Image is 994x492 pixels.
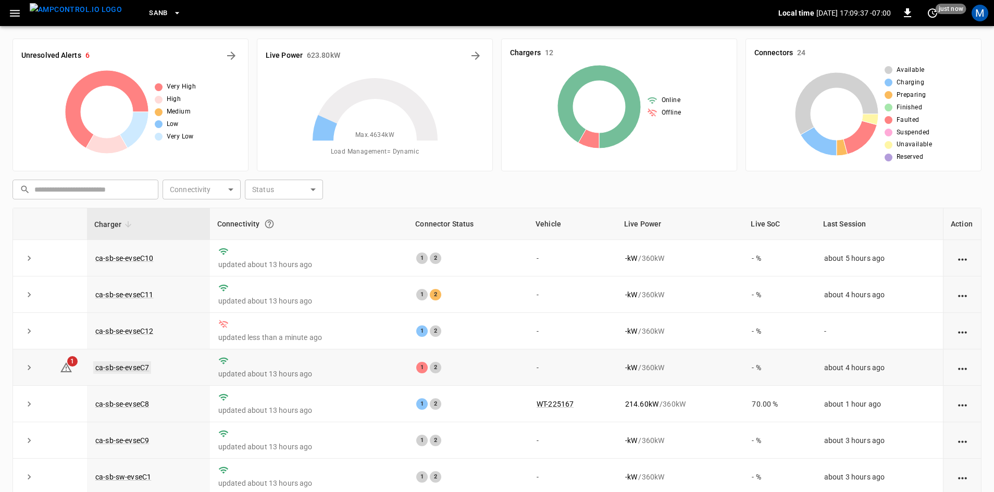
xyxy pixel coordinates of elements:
[85,50,90,61] h6: 6
[95,436,149,445] a: ca-sb-se-evseC9
[956,362,969,373] div: action cell options
[743,240,815,276] td: - %
[430,471,441,483] div: 2
[510,47,541,59] h6: Chargers
[60,363,72,371] a: 1
[95,400,149,408] a: ca-sb-se-evseC8
[662,95,680,106] span: Online
[93,361,151,374] a: ca-sb-se-evseC7
[416,398,428,410] div: 1
[218,369,400,379] p: updated about 13 hours ago
[528,276,617,313] td: -
[416,325,428,337] div: 1
[625,253,735,263] div: / 360 kW
[430,325,441,337] div: 2
[167,132,194,142] span: Very Low
[816,240,943,276] td: about 5 hours ago
[816,208,943,240] th: Last Session
[816,349,943,386] td: about 4 hours ago
[331,147,419,157] span: Load Management = Dynamic
[416,435,428,446] div: 1
[167,94,181,105] span: High
[897,78,924,88] span: Charging
[528,349,617,386] td: -
[778,8,814,18] p: Local time
[416,471,428,483] div: 1
[743,422,815,459] td: - %
[897,140,932,150] span: Unavailable
[625,399,658,409] p: 214.60 kW
[625,362,637,373] p: - kW
[94,218,135,231] span: Charger
[936,4,966,14] span: just now
[537,400,574,408] a: WT-225167
[21,396,37,412] button: expand row
[625,435,735,446] div: / 360 kW
[625,289,637,300] p: - kW
[972,5,988,21] div: profile-icon
[408,208,528,240] th: Connector Status
[21,360,37,375] button: expand row
[218,441,400,452] p: updated about 13 hours ago
[430,253,441,264] div: 2
[218,405,400,415] p: updated about 13 hours ago
[430,398,441,410] div: 2
[30,3,122,16] img: ampcontrol.io logo
[924,5,941,21] button: set refresh interval
[218,296,400,306] p: updated about 13 hours ago
[67,356,78,367] span: 1
[956,326,969,336] div: action cell options
[266,50,303,61] h6: Live Power
[625,326,637,336] p: - kW
[743,349,815,386] td: - %
[545,47,553,59] h6: 12
[625,472,735,482] div: / 360 kW
[467,47,484,64] button: Energy Overview
[167,107,191,117] span: Medium
[528,208,617,240] th: Vehicle
[625,435,637,446] p: - kW
[897,65,925,75] span: Available
[662,108,681,118] span: Offline
[743,313,815,349] td: - %
[95,254,153,262] a: ca-sb-se-evseC10
[743,276,815,313] td: - %
[528,240,617,276] td: -
[430,435,441,446] div: 2
[145,3,185,23] button: SanB
[754,47,793,59] h6: Connectors
[95,473,151,481] a: ca-sb-sw-evseC1
[21,323,37,339] button: expand row
[816,422,943,459] td: about 3 hours ago
[95,291,153,299] a: ca-sb-se-evseC11
[355,130,394,141] span: Max. 4634 kW
[528,313,617,349] td: -
[167,82,196,92] span: Very High
[956,253,969,263] div: action cell options
[218,259,400,270] p: updated about 13 hours ago
[430,362,441,373] div: 2
[217,215,401,233] div: Connectivity
[218,478,400,488] p: updated about 13 hours ago
[943,208,981,240] th: Action
[149,7,168,19] span: SanB
[816,313,943,349] td: -
[625,362,735,373] div: / 360 kW
[416,289,428,300] div: 1
[816,386,943,422] td: about 1 hour ago
[21,287,37,302] button: expand row
[956,435,969,446] div: action cell options
[167,119,179,130] span: Low
[816,8,891,18] p: [DATE] 17:09:37 -07:00
[897,115,920,125] span: Faulted
[416,362,428,373] div: 1
[625,472,637,482] p: - kW
[897,103,922,113] span: Finished
[625,289,735,300] div: / 360 kW
[956,472,969,482] div: action cell options
[956,399,969,409] div: action cell options
[21,250,37,266] button: expand row
[416,253,428,264] div: 1
[625,326,735,336] div: / 360 kW
[956,289,969,300] div: action cell options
